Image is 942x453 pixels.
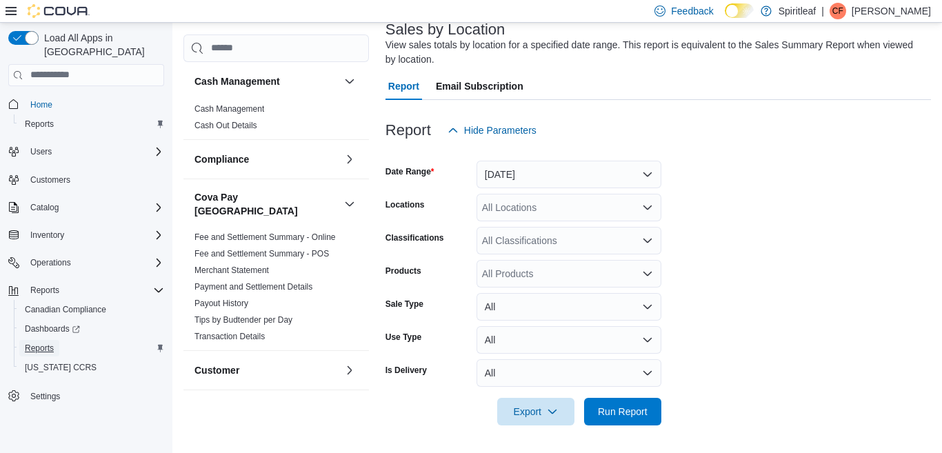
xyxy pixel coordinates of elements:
span: CF [832,3,843,19]
span: Fee and Settlement Summary - POS [194,248,329,259]
span: [US_STATE] CCRS [25,362,97,373]
span: Dark Mode [725,18,725,19]
p: | [821,3,824,19]
label: Sale Type [385,299,423,310]
div: Chelsea F [830,3,846,19]
button: Settings [3,385,170,405]
span: Reports [25,343,54,354]
button: Operations [3,253,170,272]
button: Discounts & Promotions [341,401,358,418]
h3: Cova Pay [GEOGRAPHIC_DATA] [194,190,339,218]
span: Home [30,99,52,110]
a: Tips by Budtender per Day [194,315,292,325]
span: Merchant Statement [194,265,269,276]
span: Reports [19,340,164,356]
button: Open list of options [642,235,653,246]
label: Locations [385,199,425,210]
span: Users [30,146,52,157]
div: Cash Management [183,101,369,139]
button: Open list of options [642,268,653,279]
span: Report [388,72,419,100]
span: Reports [30,285,59,296]
span: Dashboards [19,321,164,337]
a: [US_STATE] CCRS [19,359,102,376]
a: Dashboards [19,321,86,337]
a: Home [25,97,58,113]
button: Compliance [341,151,358,168]
label: Products [385,265,421,276]
button: [DATE] [477,161,661,188]
h3: Report [385,122,431,139]
span: Canadian Compliance [25,304,106,315]
span: Reports [25,119,54,130]
span: Transaction Details [194,331,265,342]
a: Merchant Statement [194,265,269,275]
span: Load All Apps in [GEOGRAPHIC_DATA] [39,31,164,59]
span: Operations [25,254,164,271]
a: Cash Out Details [194,121,257,130]
span: Export [505,398,566,425]
span: Email Subscription [436,72,523,100]
input: Dark Mode [725,3,754,18]
button: Compliance [194,152,339,166]
button: Export [497,398,574,425]
button: Cash Management [341,73,358,90]
a: Dashboards [14,319,170,339]
h3: Customer [194,363,239,377]
button: All [477,293,661,321]
span: Run Report [598,405,648,419]
a: Reports [19,116,59,132]
label: Is Delivery [385,365,427,376]
button: Catalog [3,198,170,217]
span: Settings [30,391,60,402]
a: Transaction Details [194,332,265,341]
button: Open list of options [642,202,653,213]
h3: Cash Management [194,74,280,88]
label: Classifications [385,232,444,243]
label: Use Type [385,332,421,343]
span: Settings [25,387,164,404]
button: Run Report [584,398,661,425]
button: Inventory [3,225,170,245]
button: Cash Management [194,74,339,88]
span: Washington CCRS [19,359,164,376]
label: Date Range [385,166,434,177]
span: Catalog [25,199,164,216]
h3: Compliance [194,152,249,166]
button: Canadian Compliance [14,300,170,319]
button: Home [3,94,170,114]
span: Inventory [25,227,164,243]
button: Customer [341,362,358,379]
p: Spiritleaf [779,3,816,19]
span: Cash Out Details [194,120,257,131]
button: Customers [3,170,170,190]
span: Reports [19,116,164,132]
p: [PERSON_NAME] [852,3,931,19]
a: Cash Management [194,104,264,114]
button: Cova Pay [GEOGRAPHIC_DATA] [341,196,358,212]
div: View sales totals by location for a specified date range. This report is equivalent to the Sales ... [385,38,924,67]
div: Cova Pay [GEOGRAPHIC_DATA] [183,229,369,350]
span: Tips by Budtender per Day [194,314,292,325]
button: Reports [25,282,65,299]
span: Home [25,96,164,113]
span: Reports [25,282,164,299]
nav: Complex example [8,89,164,442]
button: Catalog [25,199,64,216]
button: Operations [25,254,77,271]
button: All [477,359,661,387]
a: Payment and Settlement Details [194,282,312,292]
button: Users [25,143,57,160]
button: Inventory [25,227,70,243]
button: All [477,326,661,354]
span: Canadian Compliance [19,301,164,318]
span: Customers [30,174,70,185]
span: Fee and Settlement Summary - Online [194,232,336,243]
a: Customers [25,172,76,188]
span: Hide Parameters [464,123,537,137]
button: Users [3,142,170,161]
span: Customers [25,171,164,188]
button: Reports [3,281,170,300]
span: Catalog [30,202,59,213]
button: Reports [14,339,170,358]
